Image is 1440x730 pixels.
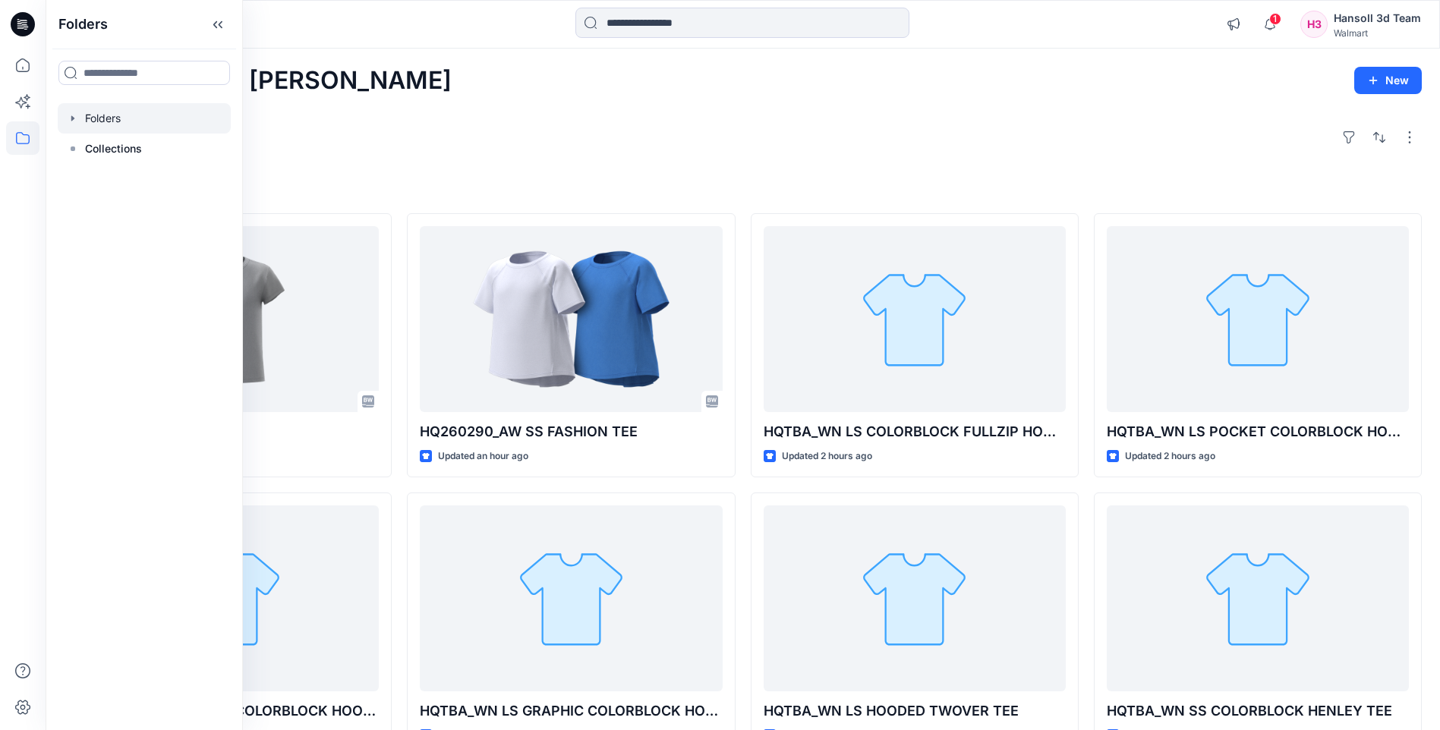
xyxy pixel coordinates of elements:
p: HQTBA_WN LS POCKET COLORBLOCK HOODIE [1107,421,1409,442]
button: New [1354,67,1422,94]
h4: Styles [64,180,1422,198]
div: Hansoll 3d Team [1334,9,1421,27]
a: HQTBA_WN LS HOODED TWOVER TEE [764,505,1066,691]
div: Walmart [1334,27,1421,39]
p: Updated an hour ago [438,448,528,464]
p: Collections [85,140,142,158]
a: HQ260290_AW SS FASHION TEE [420,226,722,412]
a: HQTBA_WN LS GRAPHIC COLORBLOCK HOODIE [420,505,722,691]
a: HQTBA_WN SS COLORBLOCK HENLEY TEE [1107,505,1409,691]
a: HQTBA_WN LS COLORBLOCK FULLZIP HOODIE [764,226,1066,412]
a: HQTBA_WN LS POCKET COLORBLOCK HOODIE [1107,226,1409,412]
p: Updated 2 hours ago [1125,448,1215,464]
div: H3 [1300,11,1328,38]
p: HQTBA_WN SS COLORBLOCK HENLEY TEE [1107,700,1409,722]
h2: Welcome back, [PERSON_NAME] [64,67,452,95]
p: Updated 2 hours ago [782,448,872,464]
p: HQ260290_AW SS FASHION TEE [420,421,722,442]
p: HQTBA_WN LS COLORBLOCK FULLZIP HOODIE [764,421,1066,442]
p: HQTBA_WN LS HOODED TWOVER TEE [764,700,1066,722]
span: 1 [1269,13,1281,25]
p: HQTBA_WN LS GRAPHIC COLORBLOCK HOODIE [420,700,722,722]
